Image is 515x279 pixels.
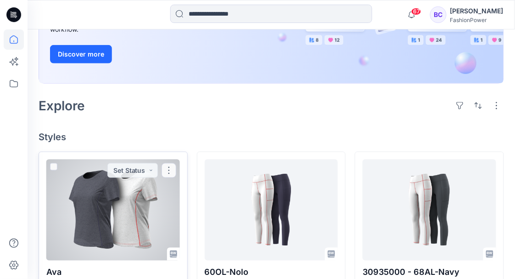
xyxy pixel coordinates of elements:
div: FashionPower [450,17,504,23]
div: [PERSON_NAME] [450,6,504,17]
button: Discover more [50,45,112,63]
h4: Styles [39,131,504,142]
a: Discover more [50,45,257,63]
p: 60OL-Nolo [205,266,338,279]
p: 30935000 - 68AL-Navy [363,266,496,279]
a: 30935000 - 68AL-Navy [363,159,496,261]
p: Ava [46,266,180,279]
span: 67 [411,8,421,15]
a: 60OL-Nolo [205,159,338,261]
div: BC [430,6,447,23]
a: Ava [46,159,180,261]
h2: Explore [39,98,85,113]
